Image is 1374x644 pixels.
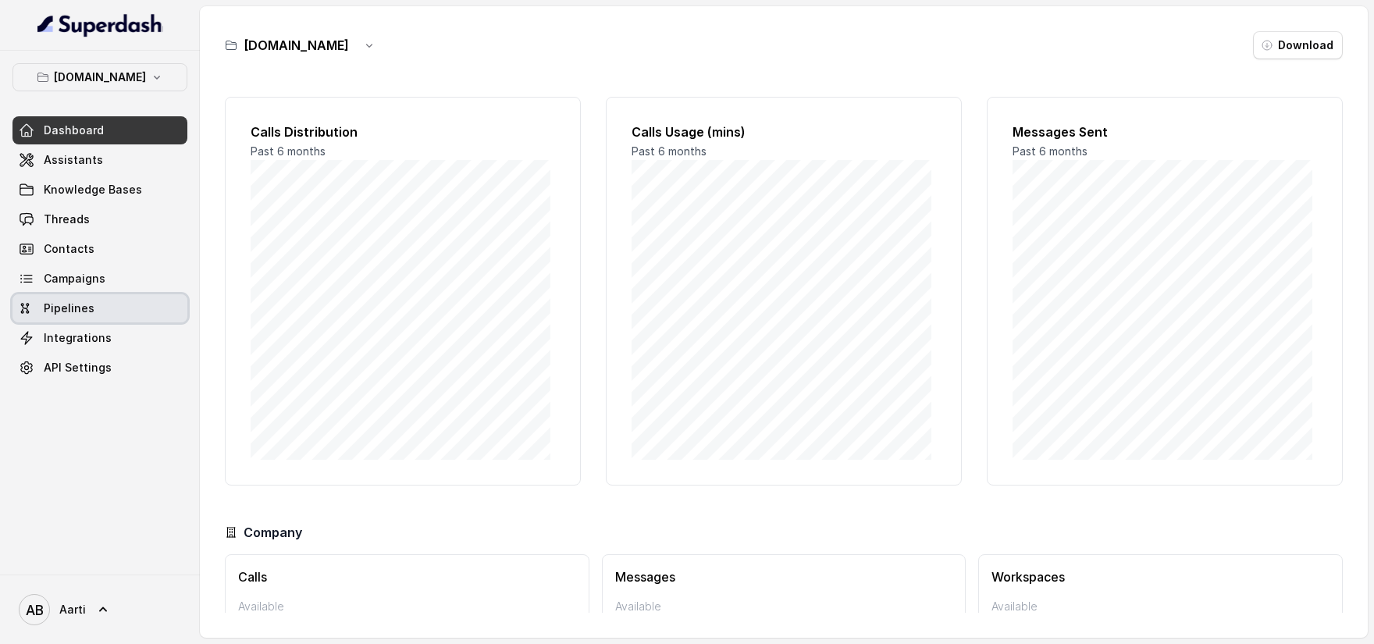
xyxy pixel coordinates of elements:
span: Past 6 months [632,144,707,158]
button: Download [1253,31,1343,59]
span: API Settings [44,360,112,375]
p: Available [991,599,1330,614]
a: Aarti [12,588,187,632]
a: Integrations [12,324,187,352]
span: Integrations [44,330,112,346]
span: Threads [44,212,90,227]
p: Available [238,599,576,614]
span: Assistants [44,152,103,168]
p: Available [615,599,953,614]
span: Knowledge Bases [44,182,142,197]
span: Past 6 months [251,144,326,158]
a: Assistants [12,146,187,174]
h3: Messages [615,568,953,586]
img: light.svg [37,12,163,37]
a: Knowledge Bases [12,176,187,204]
span: Aarti [59,602,86,617]
a: Pipelines [12,294,187,322]
span: Contacts [44,241,94,257]
a: Dashboard [12,116,187,144]
span: Campaigns [44,271,105,286]
span: Pipelines [44,301,94,316]
a: API Settings [12,354,187,382]
button: [DOMAIN_NAME] [12,63,187,91]
a: Threads [12,205,187,233]
h3: Calls [238,568,576,586]
text: AB [26,602,44,618]
h3: Company [244,523,302,542]
h3: [DOMAIN_NAME] [244,36,349,55]
a: Contacts [12,235,187,263]
span: Dashboard [44,123,104,138]
p: [DOMAIN_NAME] [54,68,146,87]
h3: Workspaces [991,568,1330,586]
span: Past 6 months [1013,144,1087,158]
h2: Calls Usage (mins) [632,123,936,141]
a: Campaigns [12,265,187,293]
h2: Messages Sent [1013,123,1317,141]
h2: Calls Distribution [251,123,555,141]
